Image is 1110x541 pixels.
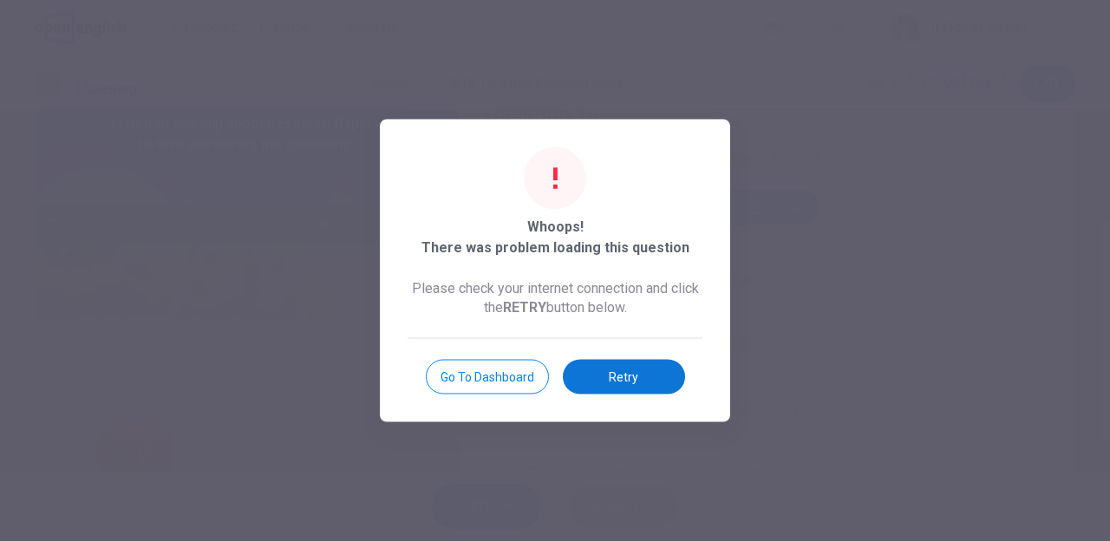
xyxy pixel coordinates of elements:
span: There was problem loading this question [421,238,689,258]
button: Go to Dashboard [426,360,549,394]
span: Whoops! [527,217,584,238]
b: RETRY [503,299,546,316]
span: Please check your internet connection and click the button below. [408,279,702,317]
button: Retry [563,360,685,394]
